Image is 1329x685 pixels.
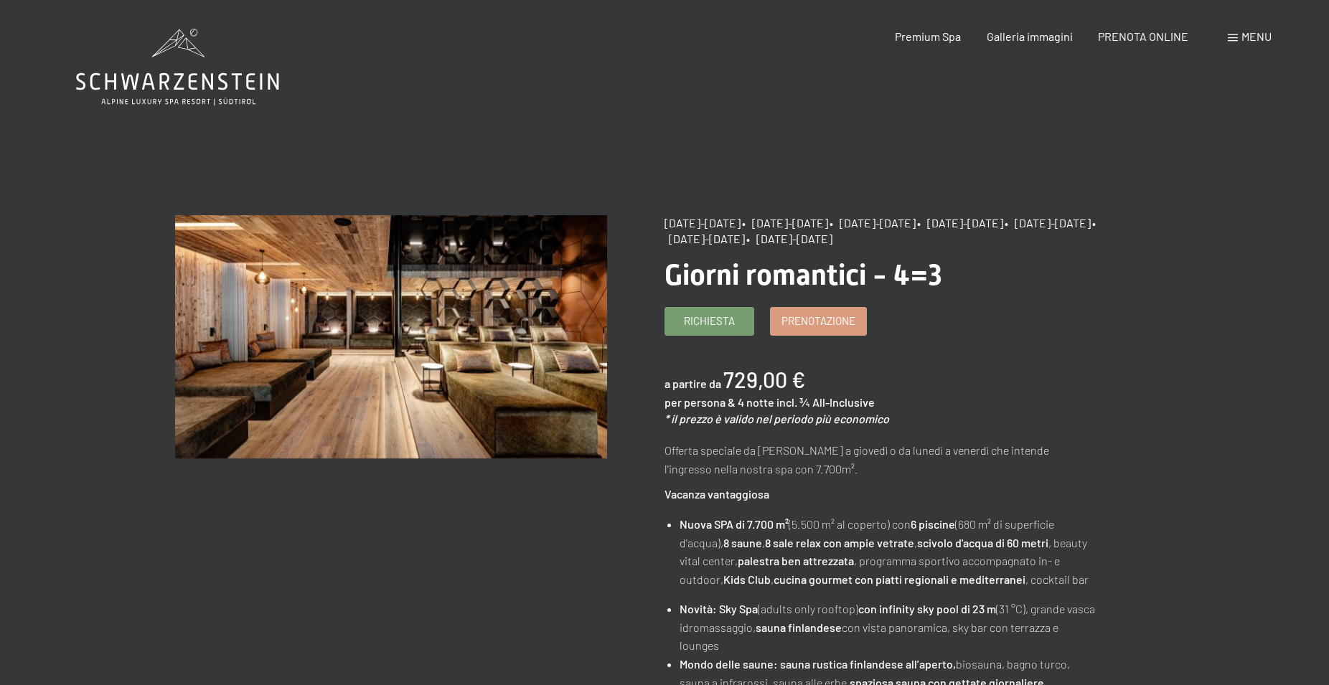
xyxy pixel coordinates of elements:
[664,441,1097,478] p: Offerta speciale da [PERSON_NAME] a giovedì o da lunedì a venerdì che intende l'ingresso nella no...
[684,313,735,329] span: Richiesta
[771,308,866,335] a: Prenotazione
[895,29,961,43] a: Premium Spa
[1241,29,1272,43] span: Menu
[746,232,832,245] span: • [DATE]-[DATE]
[765,536,914,549] strong: 8 sale relax con ampie vetrate
[680,600,1097,655] li: (adults only rooftop) (31 °C), grande vasca idromassaggio, con vista panoramica, sky bar con terr...
[665,308,753,335] a: Richiesta
[917,216,1003,230] span: • [DATE]-[DATE]
[830,216,916,230] span: • [DATE]-[DATE]
[723,367,805,392] b: 729,00 €
[858,602,996,615] strong: con infinity sky pool di 23 m
[664,487,769,501] strong: Vacanza vantaggiosa
[664,412,889,425] em: * il prezzo è valido nel periodo più economico
[776,395,875,409] span: incl. ¾ All-Inclusive
[917,536,1048,549] strong: scivolo d'acqua di 60 metri
[1005,216,1091,230] span: • [DATE]-[DATE]
[664,377,721,390] span: a partire da
[911,517,955,531] strong: 6 piscine
[723,536,762,549] strong: 8 saune
[774,572,1025,586] strong: cucina gourmet con piatti regionali e mediterranei
[756,620,842,634] strong: sauna finlandese
[742,216,828,230] span: • [DATE]-[DATE]
[664,258,942,292] span: Giorni romantici - 4=3
[664,216,741,230] span: [DATE]-[DATE]
[680,657,956,671] strong: Mondo delle saune: sauna rustica finlandese all’aperto,
[1098,29,1188,43] a: PRENOTA ONLINE
[680,602,758,615] strong: Novità: Sky Spa
[738,554,854,567] strong: palestra ben attrezzata
[175,215,608,458] img: Giorni romantici - 4=3
[664,395,736,409] span: per persona &
[723,572,771,586] strong: Kids Club
[680,517,789,531] strong: Nuova SPA di 7.700 m²
[987,29,1073,43] a: Galleria immagini
[680,515,1097,588] li: (5.500 m² al coperto) con (680 m² di superficie d'acqua), , , , beauty vital center, , programma ...
[738,395,774,409] span: 4 notte
[781,313,855,329] span: Prenotazione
